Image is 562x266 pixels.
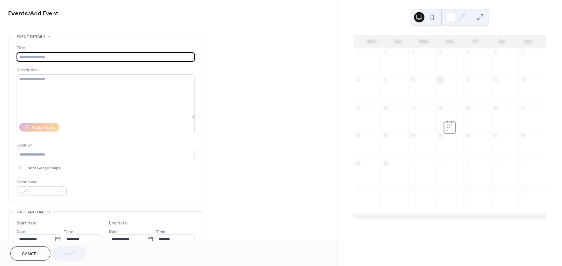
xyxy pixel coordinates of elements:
[465,50,470,55] div: 5
[410,188,415,193] div: 8
[520,188,525,193] div: 12
[355,50,360,55] div: 1
[355,188,360,193] div: 6
[359,35,385,48] div: Mon
[493,188,498,193] div: 11
[493,133,498,138] div: 27
[493,78,498,82] div: 13
[383,133,388,138] div: 23
[437,35,463,48] div: Thu
[465,188,470,193] div: 10
[24,165,60,171] span: Link to Google Maps
[410,133,415,138] div: 24
[8,7,28,20] a: Events
[17,33,46,40] span: Event details
[355,105,360,110] div: 15
[438,78,443,82] div: 11
[438,133,443,138] div: 25
[383,188,388,193] div: 7
[64,228,73,235] span: Time
[17,228,25,235] span: Date
[17,209,46,216] span: Date and time
[17,67,194,73] div: Description
[17,44,194,51] div: Title
[465,78,470,82] div: 12
[515,35,541,48] div: Sun
[438,105,443,110] div: 18
[438,188,443,193] div: 9
[109,228,118,235] span: Date
[410,105,415,110] div: 17
[489,35,515,48] div: Sat
[355,133,360,138] div: 22
[17,220,37,227] div: Start date
[520,133,525,138] div: 28
[383,50,388,55] div: 2
[17,179,65,185] div: Event color
[383,161,388,166] div: 30
[410,78,415,82] div: 10
[383,78,388,82] div: 9
[463,35,489,48] div: Fri
[438,161,443,166] div: 2
[17,142,194,149] div: Location
[493,161,498,166] div: 4
[493,50,498,55] div: 6
[465,105,470,110] div: 19
[355,78,360,82] div: 8
[383,105,388,110] div: 16
[28,7,59,20] span: / Add Event
[520,105,525,110] div: 21
[10,246,50,261] button: Cancel
[156,228,165,235] span: Time
[520,50,525,55] div: 7
[410,161,415,166] div: 1
[465,161,470,166] div: 3
[520,161,525,166] div: 5
[22,251,39,258] span: Cancel
[465,133,470,138] div: 26
[438,50,443,55] div: 4
[385,35,411,48] div: Tue
[355,161,360,166] div: 29
[520,78,525,82] div: 14
[411,35,437,48] div: Wed
[493,105,498,110] div: 20
[410,50,415,55] div: 3
[109,220,127,227] div: End date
